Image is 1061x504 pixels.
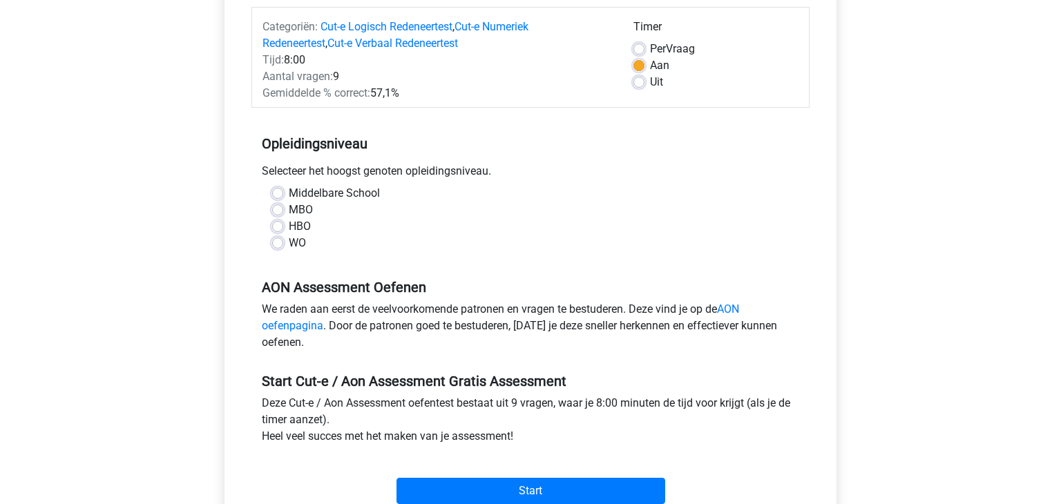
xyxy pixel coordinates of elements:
label: HBO [289,218,311,235]
a: Cut-e Logisch Redeneertest [321,20,452,33]
div: 8:00 [252,52,623,68]
a: AON oefenpagina [262,302,739,332]
span: Tijd: [262,53,284,66]
label: MBO [289,202,313,218]
h5: AON Assessment Oefenen [262,279,799,295]
div: Timer [633,19,799,41]
span: Gemiddelde % correct: [262,86,370,99]
div: 9 [252,68,623,85]
div: We raden aan eerst de veelvoorkomende patronen en vragen te bestuderen. Deze vind je op de . Door... [251,301,810,356]
h5: Start Cut-e / Aon Assessment Gratis Assessment [262,373,799,389]
div: , , [252,19,623,52]
label: Vraag [650,41,695,57]
input: Start [396,478,665,504]
div: 57,1% [252,85,623,101]
span: Aantal vragen: [262,70,333,83]
div: Deze Cut-e / Aon Assessment oefentest bestaat uit 9 vragen, waar je 8:00 minuten de tijd voor kri... [251,395,810,450]
a: Cut-e Numeriek Redeneertest [262,20,528,50]
div: Selecteer het hoogst genoten opleidingsniveau. [251,163,810,185]
label: WO [289,235,306,251]
span: Per [650,42,666,55]
a: Cut-e Verbaal Redeneertest [327,37,458,50]
label: Middelbare School [289,185,380,202]
span: Categoriën: [262,20,318,33]
h5: Opleidingsniveau [262,130,799,157]
label: Aan [650,57,669,74]
label: Uit [650,74,663,90]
